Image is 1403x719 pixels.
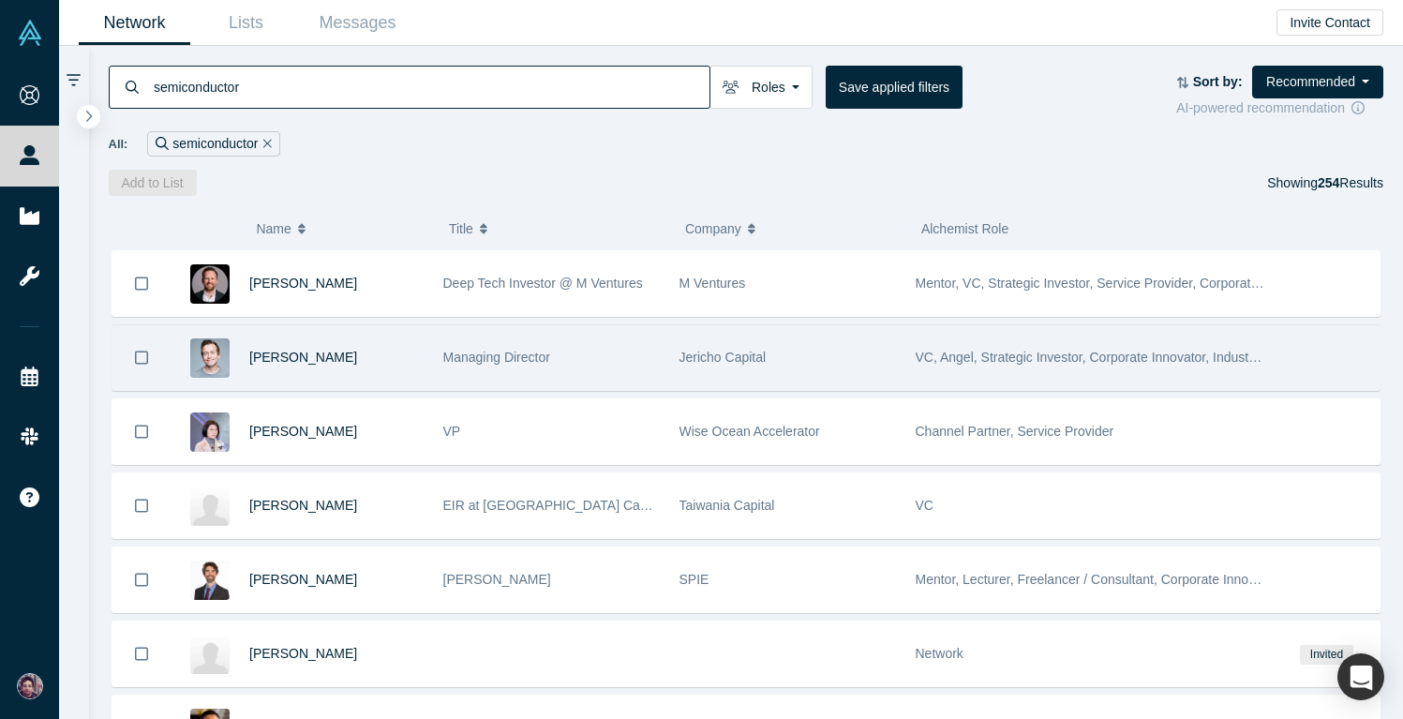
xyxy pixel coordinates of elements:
[443,572,551,587] span: [PERSON_NAME]
[916,276,1381,291] span: Mentor, VC, Strategic Investor, Service Provider, Corporate Innovator, Customer
[256,209,429,248] button: Name
[258,133,272,155] button: Remove Filter
[79,1,190,45] a: Network
[17,20,43,46] img: Alchemist Vault Logo
[709,66,813,109] button: Roles
[679,350,767,365] span: Jericho Capital
[449,209,473,248] span: Title
[1318,175,1339,190] strong: 254
[109,170,197,196] button: Add to List
[249,646,357,661] a: [PERSON_NAME]
[443,350,550,365] span: Managing Director
[302,1,413,45] a: Messages
[112,399,171,464] button: Bookmark
[449,209,665,248] button: Title
[679,276,746,291] span: M Ventures
[112,251,171,316] button: Bookmark
[916,350,1306,365] span: VC, Angel, Strategic Investor, Corporate Innovator, Industry Analyst
[109,135,128,154] span: All:
[190,1,302,45] a: Lists
[685,209,902,248] button: Company
[921,221,1008,236] span: Alchemist Role
[916,424,1114,439] span: Channel Partner, Service Provider
[190,561,230,600] img: Erik Hosler's Profile Image
[679,498,775,513] span: Taiwania Capital
[1276,9,1383,36] button: Invite Contact
[190,264,230,304] img: Ilja Aizenberg's Profile Image
[256,209,291,248] span: Name
[249,572,357,587] a: [PERSON_NAME]
[1176,98,1383,118] div: AI-powered recommendation
[679,572,709,587] span: SPIE
[1193,74,1243,89] strong: Sort by:
[249,276,357,291] a: [PERSON_NAME]
[190,338,230,378] img: Soren Sudhof's Profile Image
[679,424,820,439] span: Wise Ocean Accelerator
[190,635,230,674] img: Jarvis Aung's Profile Image
[443,276,643,291] span: Deep Tech Investor @ M Ventures
[112,547,171,612] button: Bookmark
[112,622,171,686] button: Bookmark
[249,498,357,513] a: [PERSON_NAME]
[249,424,357,439] a: [PERSON_NAME]
[249,350,357,365] a: [PERSON_NAME]
[147,131,280,157] div: semiconductor
[685,209,741,248] span: Company
[1267,170,1383,196] div: Showing
[1318,175,1383,190] span: Results
[826,66,963,109] button: Save applied filters
[443,498,745,513] span: EIR at [GEOGRAPHIC_DATA] Capital Management
[916,498,933,513] span: VC
[1252,66,1383,98] button: Recommended
[112,325,171,390] button: Bookmark
[443,424,461,439] span: VP
[190,412,230,452] img: Jessie Chuang's Profile Image
[152,65,709,109] input: Search by name, title, company, summary, expertise, investment criteria or topics of focus
[916,646,963,661] span: Network
[1300,645,1352,665] span: Invited
[112,473,171,538] button: Bookmark
[190,487,230,526] img: Sean Chen's Profile Image
[17,673,43,699] img: Upinder Singh's Account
